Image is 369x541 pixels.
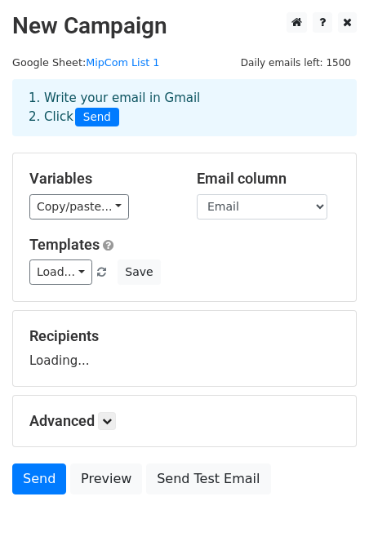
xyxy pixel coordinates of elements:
a: Send [12,463,66,494]
div: Loading... [29,327,340,370]
button: Save [118,259,160,285]
h5: Variables [29,170,172,188]
a: Load... [29,259,92,285]
span: Send [75,108,119,127]
small: Google Sheet: [12,56,159,69]
h5: Email column [197,170,340,188]
a: Send Test Email [146,463,270,494]
a: Preview [70,463,142,494]
h5: Advanced [29,412,340,430]
a: Daily emails left: 1500 [235,56,357,69]
h5: Recipients [29,327,340,345]
span: Daily emails left: 1500 [235,54,357,72]
a: MipCom List 1 [86,56,159,69]
div: 1. Write your email in Gmail 2. Click [16,89,353,126]
a: Templates [29,236,100,253]
a: Copy/paste... [29,194,129,220]
h2: New Campaign [12,12,357,40]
